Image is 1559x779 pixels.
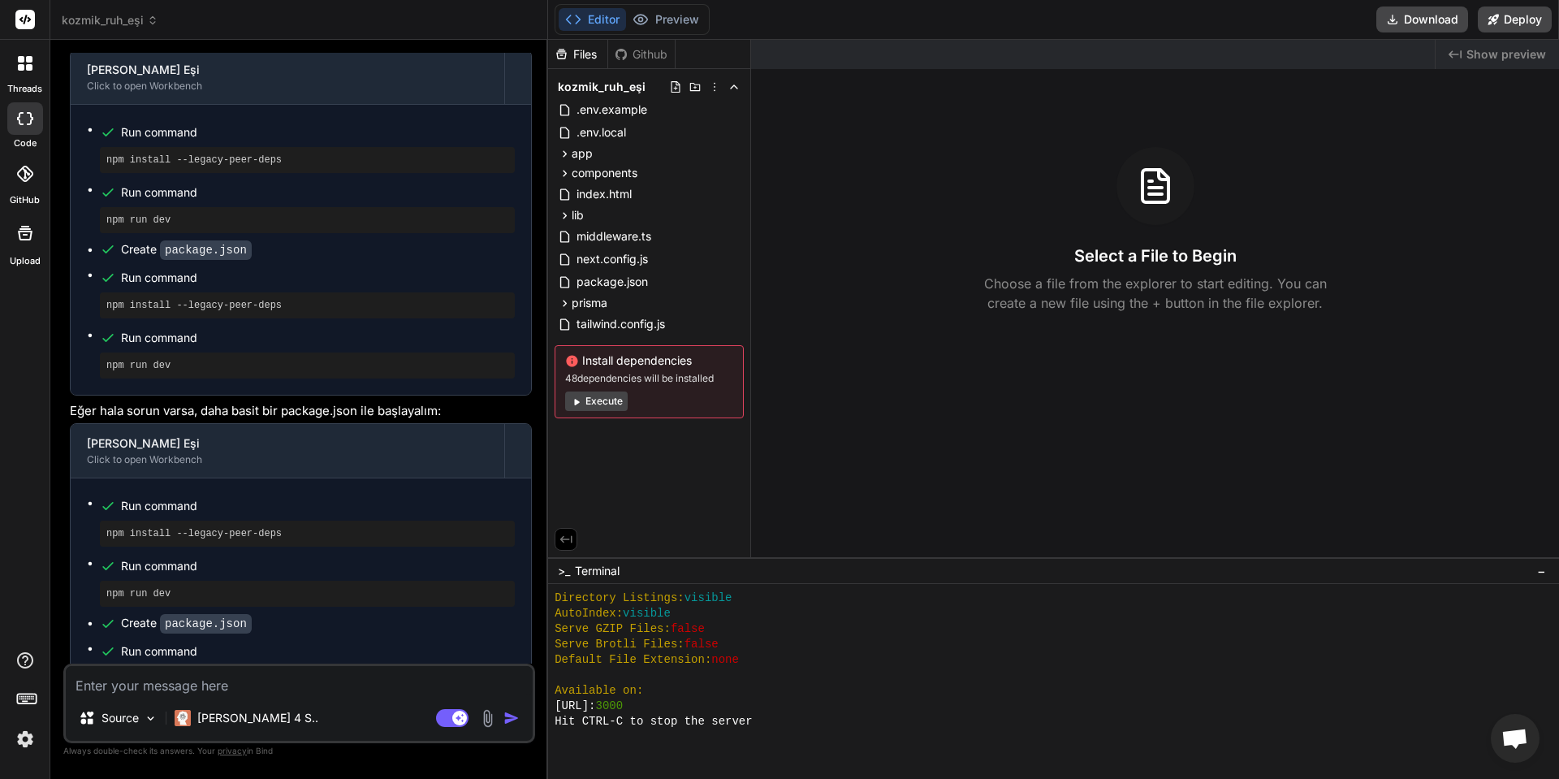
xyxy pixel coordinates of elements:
p: Source [101,710,139,726]
span: Run command [121,270,515,286]
img: Pick Models [144,712,158,725]
span: − [1537,563,1546,579]
label: GitHub [10,193,40,207]
label: threads [7,82,42,96]
pre: npm install --legacy-peer-deps [106,299,508,312]
span: visible [684,591,732,606]
span: false [671,621,705,637]
button: Execute [565,392,628,411]
span: 3000 [596,699,624,714]
span: Available on: [555,683,643,699]
span: Default File Extension: [555,652,711,668]
span: next.config.js [575,249,650,269]
span: Hit CTRL-C to stop the server [555,714,753,729]
span: 48 dependencies will be installed [565,372,733,385]
div: Files [548,46,607,63]
span: Serve GZIP Files: [555,621,671,637]
button: [PERSON_NAME] EşiClick to open Workbench [71,50,504,104]
span: index.html [575,184,633,204]
span: middleware.ts [575,227,653,246]
label: code [14,136,37,150]
div: Click to open Workbench [87,80,488,93]
button: Download [1376,6,1468,32]
img: Claude 4 Sonnet [175,710,191,726]
pre: npm run dev [106,359,508,372]
img: attachment [478,709,497,728]
h3: Select a File to Begin [1074,245,1237,267]
span: components [572,165,637,181]
button: Deploy [1478,6,1552,32]
div: Github [608,46,675,63]
pre: npm install --legacy-peer-deps [106,154,508,167]
img: settings [11,725,39,753]
span: .env.local [575,123,628,142]
button: [PERSON_NAME] EşiClick to open Workbench [71,424,504,478]
p: Always double-check its answers. Your in Bind [63,743,535,759]
span: Run command [121,498,515,514]
span: app [572,145,593,162]
span: Serve Brotli Files: [555,637,684,652]
button: − [1534,558,1549,584]
div: Click to open Workbench [87,453,488,466]
p: Eğer hala sorun varsa, daha basit bir package.json ile başlayalım: [70,402,532,421]
span: Run command [121,330,515,346]
div: Create [121,241,252,258]
span: kozmik_ruh_eşi [558,79,646,95]
p: Choose a file from the explorer to start editing. You can create a new file using the + button in... [974,274,1337,313]
span: Install dependencies [565,353,733,369]
span: lib [572,207,584,223]
span: [URL]: [555,699,595,714]
span: Run command [121,558,515,574]
button: Editor [559,8,626,31]
div: Create [121,615,252,632]
span: Terminal [575,563,620,579]
span: >_ [558,563,570,579]
span: prisma [572,295,607,311]
p: [PERSON_NAME] 4 S.. [197,710,318,726]
span: Directory Listings: [555,591,684,606]
img: icon [503,710,520,726]
span: AutoIndex: [555,606,623,621]
label: Upload [10,254,41,268]
span: .env.example [575,100,649,119]
span: false [684,637,719,652]
span: none [711,652,739,668]
span: visible [623,606,671,621]
button: Preview [626,8,706,31]
code: package.json [160,614,252,634]
span: package.json [575,272,650,292]
span: privacy [218,746,247,755]
a: Açık sohbet [1491,714,1540,763]
code: package.json [160,240,252,260]
div: [PERSON_NAME] Eşi [87,435,488,452]
pre: npm run dev [106,214,508,227]
span: tailwind.config.js [575,314,667,334]
span: Run command [121,643,515,660]
pre: npm run dev [106,587,508,600]
div: [PERSON_NAME] Eşi [87,62,488,78]
pre: npm install --legacy-peer-deps [106,527,508,540]
span: Run command [121,184,515,201]
span: Run command [121,124,515,141]
span: Show preview [1466,46,1546,63]
span: kozmik_ruh_eşi [62,12,158,28]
